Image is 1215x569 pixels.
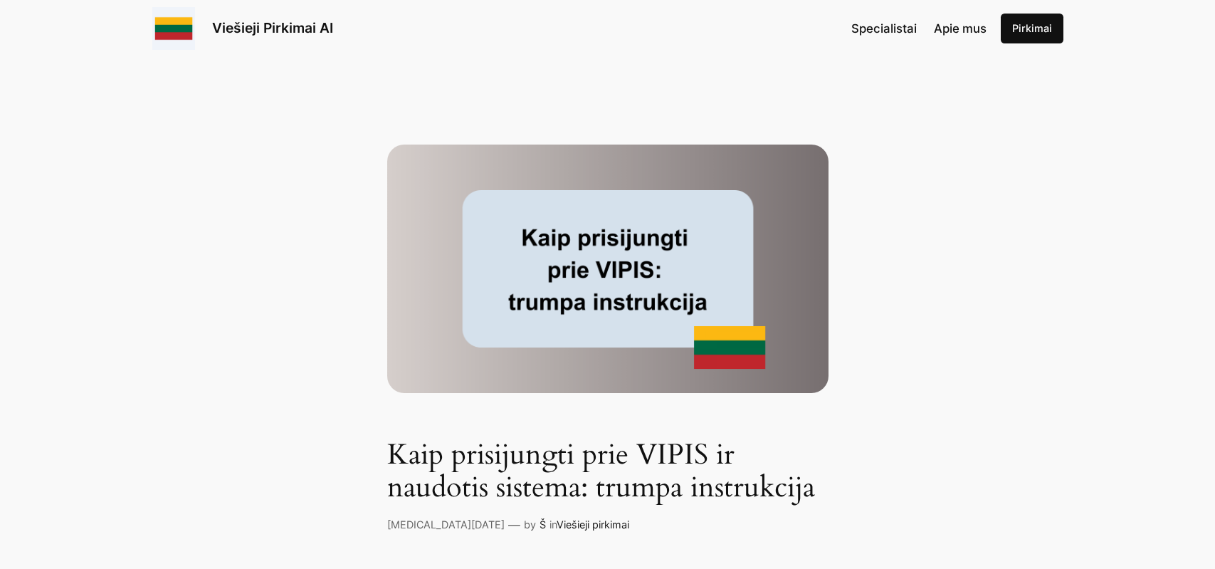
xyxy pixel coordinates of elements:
[851,19,987,38] nav: Navigation
[557,518,629,531] a: Viešieji pirkimai
[152,7,195,50] img: Viešieji pirkimai logo
[549,518,557,531] span: in
[387,518,505,531] a: [MEDICAL_DATA][DATE]
[934,19,987,38] a: Apie mus
[540,518,546,531] a: Š
[508,516,520,534] p: —
[387,439,829,504] h1: Kaip prisijungti prie VIPIS ir naudotis sistema: trumpa instrukcija
[851,19,917,38] a: Specialistai
[851,21,917,36] span: Specialistai
[212,19,333,36] a: Viešieji Pirkimai AI
[934,21,987,36] span: Apie mus
[1001,14,1063,43] a: Pirkimai
[524,517,536,533] p: by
